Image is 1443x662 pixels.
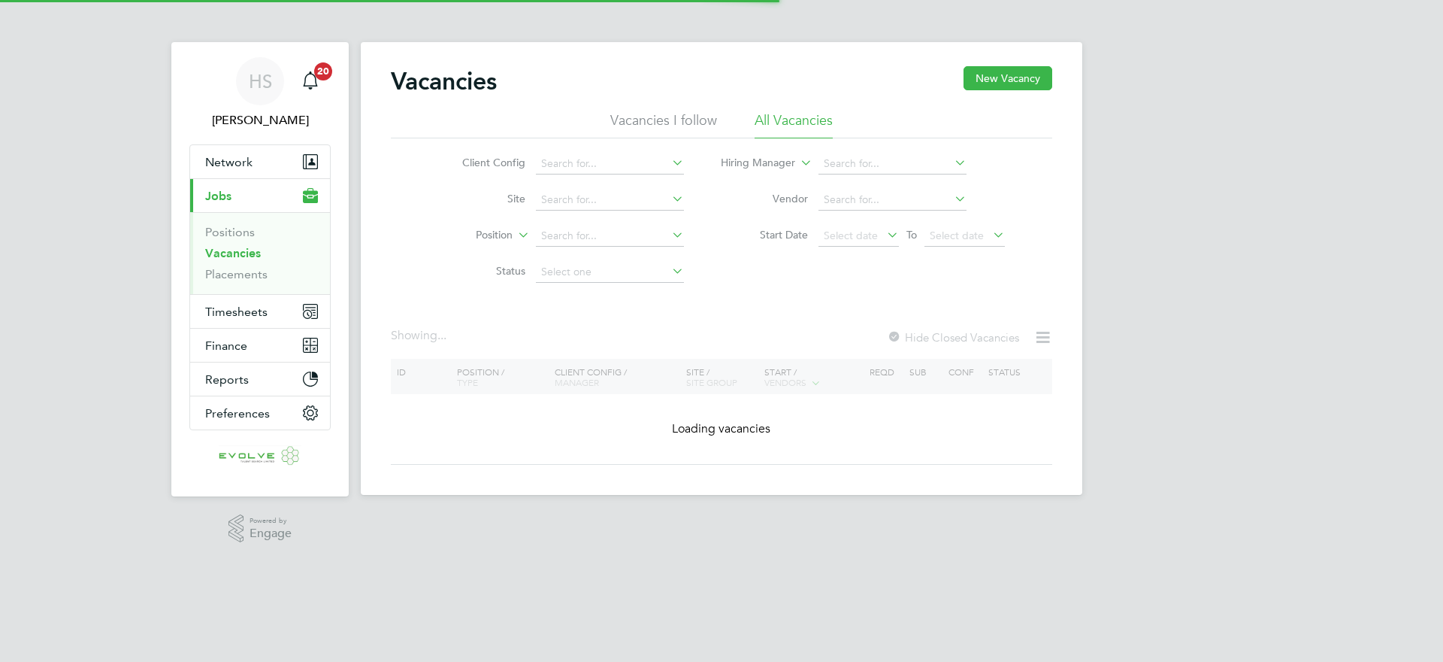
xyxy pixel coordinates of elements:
button: New Vacancy [964,66,1052,90]
span: Reports [205,372,249,387]
span: 20 [314,62,332,80]
label: Hiring Manager [709,156,795,171]
a: Go to home page [189,445,331,469]
input: Search for... [536,153,684,175]
a: Vacancies [205,246,261,260]
input: Search for... [536,226,684,247]
button: Network [190,145,330,178]
span: Harri Smith [189,111,331,129]
input: Search for... [536,190,684,211]
input: Select one [536,262,684,283]
span: Jobs [205,189,231,203]
span: ... [437,328,446,343]
label: Position [426,228,513,243]
span: Select date [824,229,878,242]
span: Finance [205,339,247,353]
span: To [902,225,921,244]
a: 20 [295,57,325,105]
button: Preferences [190,396,330,430]
input: Search for... [818,153,967,175]
img: evolve-talent-logo-retina.png [219,445,301,469]
a: HS[PERSON_NAME] [189,57,331,129]
nav: Main navigation [171,42,349,496]
label: Hide Closed Vacancies [887,330,1019,345]
span: Network [205,155,253,169]
label: Start Date [721,228,808,241]
span: HS [249,71,272,91]
label: Site [439,192,525,205]
input: Search for... [818,190,967,211]
li: All Vacancies [755,111,833,138]
span: Powered by [250,515,292,527]
a: Placements [205,267,268,281]
button: Jobs [190,179,330,212]
h2: Vacancies [391,66,497,96]
button: Finance [190,329,330,362]
label: Vendor [721,192,808,205]
span: Preferences [205,406,270,421]
div: Jobs [190,212,330,294]
a: Powered byEngage [228,515,292,543]
span: Engage [250,527,292,540]
span: Timesheets [205,305,268,319]
a: Positions [205,225,255,239]
label: Client Config [439,156,525,169]
label: Status [439,264,525,278]
button: Timesheets [190,295,330,328]
div: Showing [391,328,449,344]
span: Select date [930,229,984,242]
button: Reports [190,363,330,396]
li: Vacancies I follow [610,111,717,138]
